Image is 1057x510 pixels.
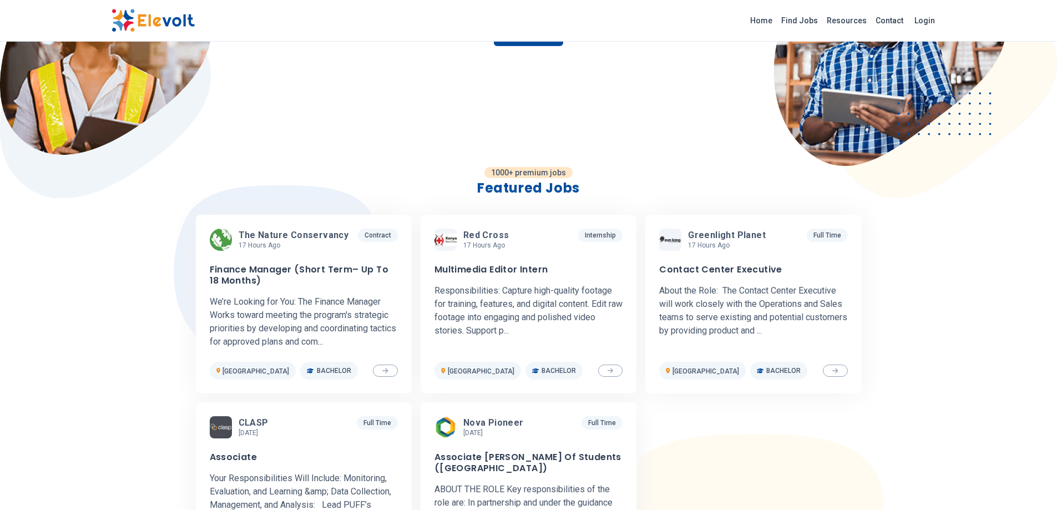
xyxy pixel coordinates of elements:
h3: Associate [PERSON_NAME] Of Students ([GEOGRAPHIC_DATA]) [434,452,623,474]
img: Red cross [434,234,457,246]
span: CLASP [239,417,269,428]
h3: Contact Center Executive [659,264,782,275]
a: Contact [871,12,908,29]
img: CLASP [210,416,232,438]
span: Greenlight Planet [688,230,766,241]
span: [GEOGRAPHIC_DATA] [672,367,739,375]
span: Red cross [463,230,509,241]
p: About the Role: The Contact Center Executive will work closely with the Operations and Sales team... [659,284,847,337]
span: Bachelor [542,366,576,375]
p: 17 hours ago [688,241,770,250]
p: Full Time [581,416,623,430]
iframe: Chat Widget [1002,457,1057,510]
span: Nova Pioneer [463,417,524,428]
img: Nova Pioneer [434,416,457,438]
h3: Finance Manager (Short Term– Up To 18 Months) [210,264,398,286]
a: Greenlight PlanetGreenlight Planet17 hours agoFull TimeContact Center ExecutiveAbout the Role: Th... [645,215,861,393]
img: Elevolt [112,9,195,32]
a: The Nature ConservancyThe Nature Conservancy17 hours agoContractFinance Manager (Short Term– Up T... [196,215,412,393]
a: Find Jobs [777,12,822,29]
p: [DATE] [463,428,528,437]
span: Bachelor [766,366,801,375]
img: The Nature Conservancy [210,229,232,251]
h3: Multimedia Editor Intern [434,264,548,275]
p: Contract [358,229,398,242]
a: Login [908,9,942,32]
h3: Associate [210,452,257,463]
span: [GEOGRAPHIC_DATA] [222,367,289,375]
span: [GEOGRAPHIC_DATA] [448,367,514,375]
p: We’re Looking for You: The Finance Manager Works toward meeting the program's strategic prioritie... [210,295,398,349]
p: 17 hours ago [239,241,353,250]
span: Bachelor [317,366,351,375]
a: Resources [822,12,871,29]
p: Internship [578,229,623,242]
a: Home [746,12,777,29]
p: Full Time [357,416,398,430]
img: Greenlight Planet [659,236,681,243]
p: Responsibilities: Capture high-quality footage for training, features, and digital content. Edit ... [434,284,623,337]
a: Red crossRed cross17 hours agoInternshipMultimedia Editor InternResponsibilities: Capture high-qu... [421,215,636,393]
p: [DATE] [239,428,273,437]
p: 17 hours ago [463,241,514,250]
span: The Nature Conservancy [239,230,349,241]
p: Full Time [807,229,848,242]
